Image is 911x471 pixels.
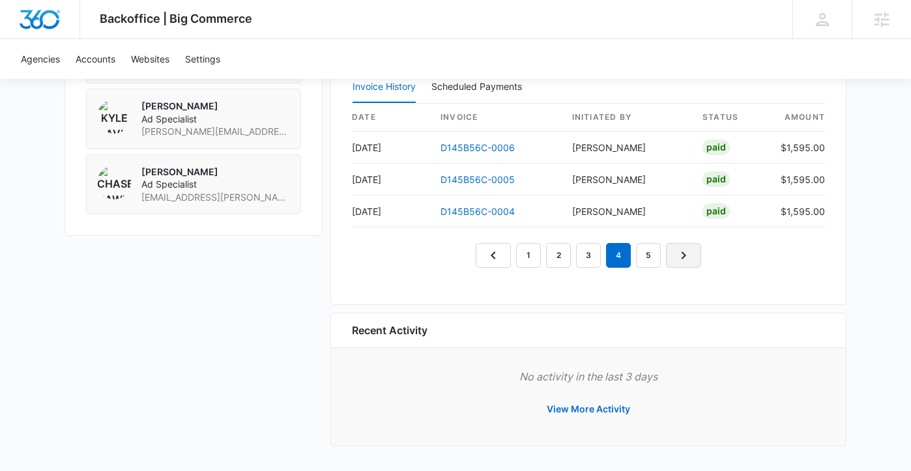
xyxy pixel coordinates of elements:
td: $1,595.00 [770,164,825,195]
div: Paid [702,171,730,187]
nav: Pagination [476,243,701,268]
span: Ad Specialist [141,113,290,126]
a: Page 2 [546,243,571,268]
span: [EMAIL_ADDRESS][PERSON_NAME][DOMAIN_NAME] [141,191,290,204]
a: Agencies [13,39,68,79]
th: Initiated By [562,104,692,132]
td: [DATE] [352,195,430,227]
a: D145B56C-0004 [441,206,515,217]
th: invoice [430,104,562,132]
span: [PERSON_NAME][EMAIL_ADDRESS][PERSON_NAME][DOMAIN_NAME] [141,125,290,138]
td: [DATE] [352,164,430,195]
td: [PERSON_NAME] [562,132,692,164]
button: View More Activity [534,393,643,425]
div: Scheduled Payments [431,82,527,91]
a: Page 1 [516,243,541,268]
p: [PERSON_NAME] [141,165,290,178]
a: Page 3 [576,243,601,268]
a: D145B56C-0005 [441,174,515,185]
td: $1,595.00 [770,132,825,164]
th: status [692,104,770,132]
img: Kyle Davis [97,100,131,134]
span: Ad Specialist [141,178,290,191]
a: Previous Page [476,243,511,268]
a: Accounts [68,39,123,79]
button: Invoice History [353,72,416,103]
h6: Recent Activity [352,322,427,338]
th: date [352,104,430,132]
span: Backoffice | Big Commerce [100,12,252,25]
em: 4 [606,243,631,268]
div: Paid [702,139,730,155]
img: Chase Hawkinson [97,165,131,199]
td: [DATE] [352,132,430,164]
td: [PERSON_NAME] [562,195,692,227]
a: Websites [123,39,177,79]
td: [PERSON_NAME] [562,164,692,195]
a: Page 5 [636,243,661,268]
a: Settings [177,39,228,79]
a: D145B56C-0006 [441,142,515,153]
p: No activity in the last 3 days [352,369,825,384]
th: amount [770,104,825,132]
div: Paid [702,203,730,219]
p: [PERSON_NAME] [141,100,290,113]
a: Next Page [666,243,701,268]
td: $1,595.00 [770,195,825,227]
